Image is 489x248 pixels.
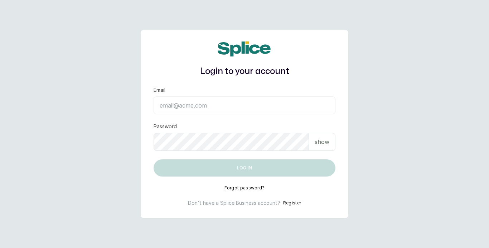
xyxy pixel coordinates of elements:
[154,159,335,177] button: Log in
[154,86,165,94] label: Email
[224,185,265,191] button: Forgot password?
[154,96,335,114] input: email@acme.com
[283,199,301,207] button: Register
[154,123,177,130] label: Password
[154,65,335,78] h1: Login to your account
[188,199,280,207] p: Don't have a Splice Business account?
[315,138,329,146] p: show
